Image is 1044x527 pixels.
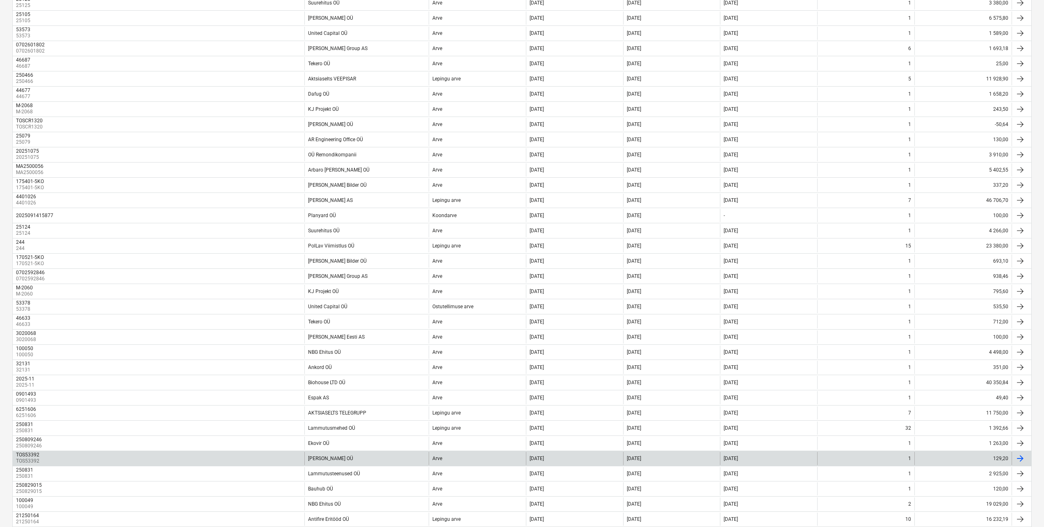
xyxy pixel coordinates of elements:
div: 5 [908,76,911,82]
div: TOS53392 [16,452,39,458]
div: [DATE] [627,167,641,173]
div: 4 498,00 [914,346,1012,359]
div: TOSCR1320 [16,118,43,124]
p: 46687 [16,63,32,70]
div: [DATE] [724,380,738,385]
p: 250466 [16,78,35,85]
div: Lepingu arve [432,410,461,416]
div: 1 392,66 [914,422,1012,435]
div: 1 [908,486,911,492]
p: 20251075 [16,154,41,161]
div: AKTSIASELTS TELEGRUPP [308,410,366,416]
div: 11 750,00 [914,406,1012,419]
div: [DATE] [627,456,641,461]
div: [DATE] [724,273,738,279]
div: 1 [908,137,911,142]
div: 1 [908,167,911,173]
div: [DATE] [724,289,738,294]
div: 46633 [16,315,30,321]
div: [DATE] [724,182,738,188]
p: 25124 [16,230,32,237]
div: Arve [432,471,442,477]
div: 44677 [16,87,30,93]
div: Arve [432,501,442,507]
div: 2025091415877 [16,213,53,218]
div: 25079 [16,133,30,139]
div: 25124 [16,224,30,230]
div: Arve [432,167,442,173]
div: 6 575,80 [914,11,1012,25]
div: [DATE] [627,349,641,355]
div: 4 266,00 [914,224,1012,237]
div: [DATE] [530,91,544,97]
div: [DATE] [724,197,738,203]
div: 2 925,00 [914,467,1012,480]
div: [DATE] [724,228,738,234]
div: [DATE] [724,304,738,309]
div: [DATE] [724,486,738,492]
div: [DATE] [530,289,544,294]
div: Dafug OÜ [308,91,329,97]
p: 44677 [16,93,32,100]
div: 2 [908,501,911,507]
div: 25105 [16,11,30,17]
div: [PERSON_NAME] Group AS [308,46,368,51]
div: [DATE] [530,137,544,142]
p: 0901493 [16,397,38,404]
div: 129,20 [914,452,1012,465]
div: [DATE] [627,213,641,218]
div: 1 [908,258,911,264]
div: Arve [432,30,442,36]
div: 1 [908,395,911,401]
div: - [724,213,725,218]
div: [DATE] [724,364,738,370]
div: Arve [432,456,442,461]
div: [DATE] [530,258,544,264]
div: [DATE] [530,61,544,66]
div: [DATE] [724,456,738,461]
div: Aktsiaselts VEEPISAR [308,76,356,82]
div: [DATE] [627,501,641,507]
div: [DATE] [627,410,641,416]
div: [DATE] [530,319,544,325]
div: [DATE] [627,91,641,97]
div: United Capital OÜ [308,304,347,309]
div: [DATE] [627,334,641,340]
div: [DATE] [530,273,544,279]
div: [DATE] [627,273,641,279]
div: United Capital OÜ [308,30,347,36]
div: 337,20 [914,179,1012,192]
div: PolLav Viimistlus OÜ [308,243,354,249]
div: Lepingu arve [432,425,461,431]
div: [DATE] [724,319,738,325]
div: [DATE] [627,440,641,446]
div: 1 [908,91,911,97]
div: [DATE] [627,76,641,82]
p: 0702592846 [16,275,46,282]
div: [DATE] [724,167,738,173]
div: [DATE] [724,501,738,507]
div: [PERSON_NAME] OÜ [308,456,353,461]
div: Arve [432,61,442,66]
div: 15 [905,243,911,249]
div: [DATE] [530,410,544,416]
div: 21250164 [16,513,39,518]
div: 6 [908,46,911,51]
div: 1 [908,182,911,188]
div: [DATE] [530,106,544,112]
div: Arve [432,152,442,158]
div: 1 [908,61,911,66]
div: 351,00 [914,361,1012,374]
p: 170521-5KO [16,260,46,267]
div: [DATE] [724,15,738,21]
div: 250831 [16,467,33,473]
div: [DATE] [724,46,738,51]
div: Ankord OÜ [308,364,332,370]
div: [PERSON_NAME] Eesti AS [308,334,365,340]
div: 5 402,55 [914,163,1012,176]
div: Arve [432,334,442,340]
div: [DATE] [627,137,641,142]
div: [DATE] [530,456,544,461]
div: Lepingu arve [432,197,461,203]
div: Tekero OÜ [308,61,330,66]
